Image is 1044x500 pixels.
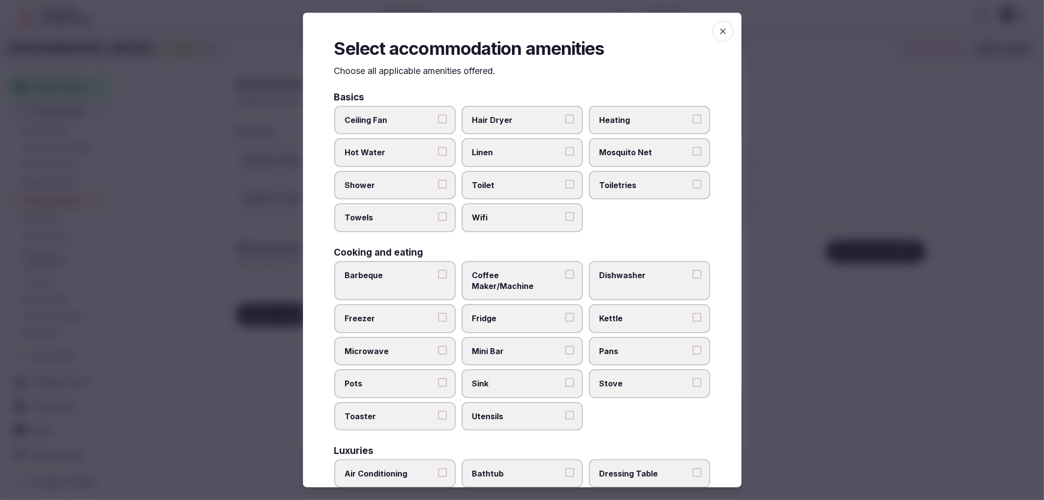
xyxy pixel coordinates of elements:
span: Barbeque [345,270,435,281]
span: Fridge [472,313,562,324]
button: Ceiling Fan [438,115,447,123]
button: Pots [438,378,447,387]
h3: Luxuries [334,446,374,455]
button: Air Conditioning [438,468,447,477]
button: Sink [565,378,574,387]
button: Mini Bar [565,346,574,355]
span: Ceiling Fan [345,115,435,125]
button: Utensils [565,411,574,420]
button: Freezer [438,313,447,322]
span: Toaster [345,411,435,422]
span: Linen [472,147,562,158]
span: Bathtub [472,468,562,479]
button: Pans [693,346,701,355]
button: Hot Water [438,147,447,156]
button: Shower [438,180,447,189]
span: Dressing Table [600,468,690,479]
h2: Select accommodation amenities [334,36,710,61]
span: Toiletries [600,180,690,190]
span: Hair Dryer [472,115,562,125]
button: Coffee Maker/Machine [565,270,574,279]
span: Microwave [345,346,435,357]
span: Coffee Maker/Machine [472,270,562,292]
button: Toaster [438,411,447,420]
span: Mini Bar [472,346,562,357]
p: Choose all applicable amenities offered. [334,65,710,77]
button: Hair Dryer [565,115,574,123]
span: Freezer [345,313,435,324]
button: Dressing Table [693,468,701,477]
button: Fridge [565,313,574,322]
span: Kettle [600,313,690,324]
span: Utensils [472,411,562,422]
span: Pots [345,378,435,389]
button: Toilet [565,180,574,189]
button: Dishwasher [693,270,701,279]
span: Wifi [472,212,562,223]
button: Mosquito Net [693,147,701,156]
button: Wifi [565,212,574,221]
button: Barbeque [438,270,447,279]
span: Stove [600,378,690,389]
button: Linen [565,147,574,156]
button: Stove [693,378,701,387]
span: Sink [472,378,562,389]
span: Air Conditioning [345,468,435,479]
span: Toilet [472,180,562,190]
button: Microwave [438,346,447,355]
span: Mosquito Net [600,147,690,158]
span: Shower [345,180,435,190]
button: Heating [693,115,701,123]
span: Hot Water [345,147,435,158]
button: Kettle [693,313,701,322]
h3: Basics [334,93,365,102]
span: Dishwasher [600,270,690,281]
span: Pans [600,346,690,357]
h3: Cooking and eating [334,248,423,257]
span: Heating [600,115,690,125]
button: Towels [438,212,447,221]
button: Bathtub [565,468,574,477]
span: Towels [345,212,435,223]
button: Toiletries [693,180,701,189]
